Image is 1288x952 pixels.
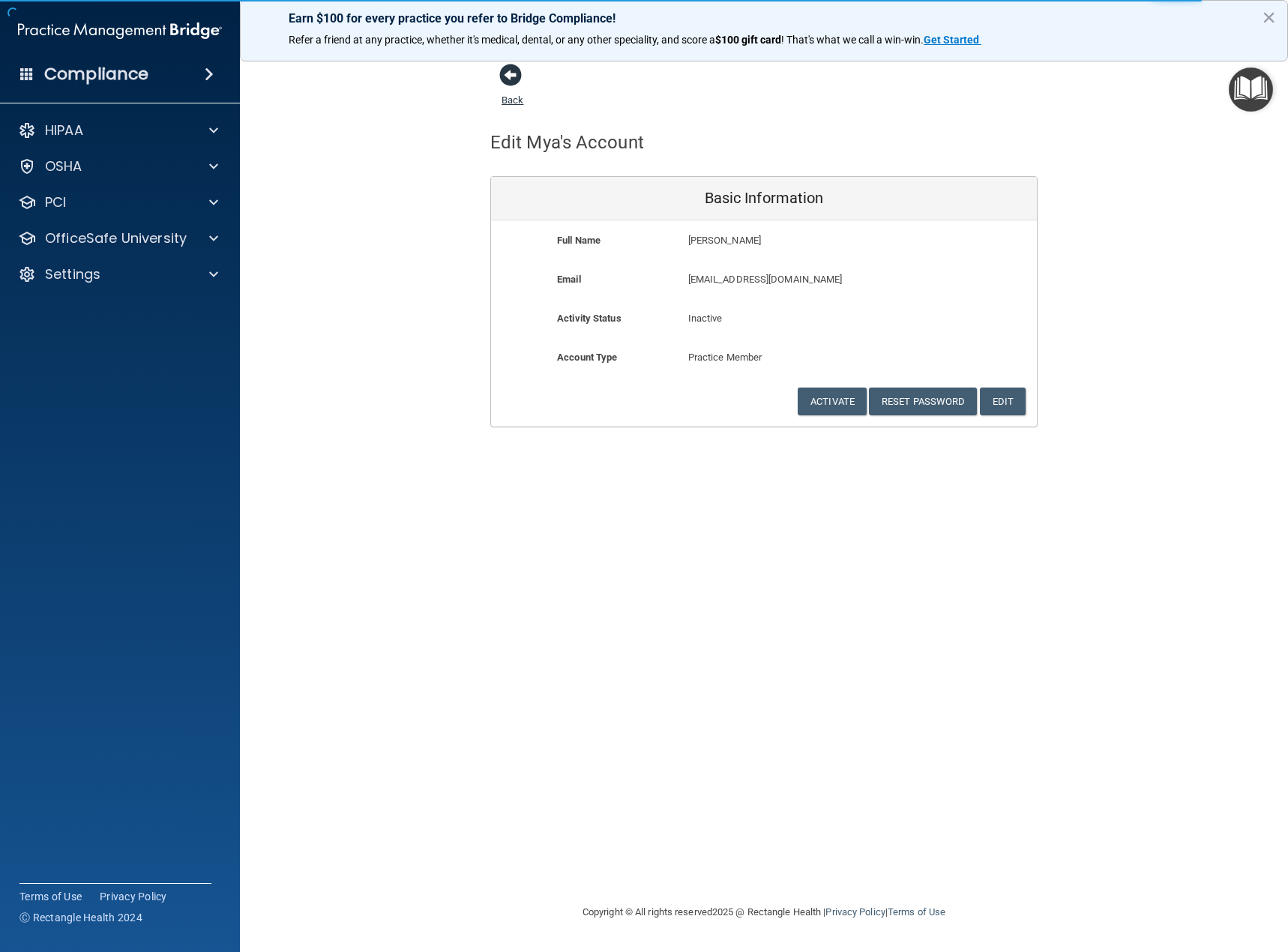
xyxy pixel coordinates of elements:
b: Activity Status [557,313,622,324]
a: Privacy Policy [825,906,885,918]
a: Terms of Use [888,906,945,918]
p: PCI [45,193,66,211]
span: ! That's what we call a win-win. [781,34,924,46]
p: Practice Member [688,349,840,367]
strong: $100 gift card [715,34,781,46]
p: OfficeSafe University [45,229,187,247]
span: Ⓒ Rectangle Health 2024 [19,910,142,925]
h4: Compliance [44,64,148,85]
a: OSHA [18,157,218,175]
a: HIPAA [18,121,218,139]
strong: Get Started [924,34,979,46]
a: Privacy Policy [100,889,167,904]
p: OSHA [45,157,82,175]
button: Activate [798,388,867,415]
p: [PERSON_NAME] [688,232,927,250]
button: Reset Password [869,388,977,415]
div: Copyright © All rights reserved 2025 @ Rectangle Health | | [490,888,1038,936]
a: Back [502,76,523,106]
button: Edit [980,388,1026,415]
p: HIPAA [45,121,83,139]
a: PCI [18,193,218,211]
p: Settings [45,265,100,283]
span: Refer a friend at any practice, whether it's medical, dental, or any other speciality, and score a [289,34,715,46]
button: Close [1262,5,1276,29]
a: OfficeSafe University [18,229,218,247]
a: Get Started [924,34,981,46]
h4: Edit Mya's Account [490,133,644,152]
div: Basic Information [491,177,1037,220]
img: PMB logo [18,16,222,46]
b: Full Name [557,235,601,246]
p: [EMAIL_ADDRESS][DOMAIN_NAME] [688,271,927,289]
a: Terms of Use [19,889,82,904]
a: Settings [18,265,218,283]
p: Inactive [688,310,840,328]
button: Open Resource Center [1229,67,1273,112]
b: Account Type [557,352,617,363]
b: Email [557,274,581,285]
p: Earn $100 for every practice you refer to Bridge Compliance! [289,11,1239,25]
